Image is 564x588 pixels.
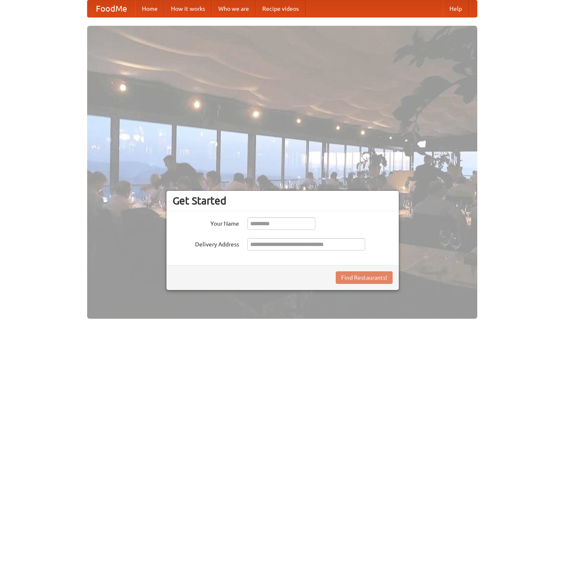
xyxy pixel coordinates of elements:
[256,0,305,17] a: Recipe videos
[443,0,469,17] a: Help
[173,217,239,228] label: Your Name
[212,0,256,17] a: Who we are
[173,194,393,207] h3: Get Started
[173,238,239,248] label: Delivery Address
[88,0,135,17] a: FoodMe
[336,271,393,284] button: Find Restaurants!
[135,0,164,17] a: Home
[164,0,212,17] a: How it works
